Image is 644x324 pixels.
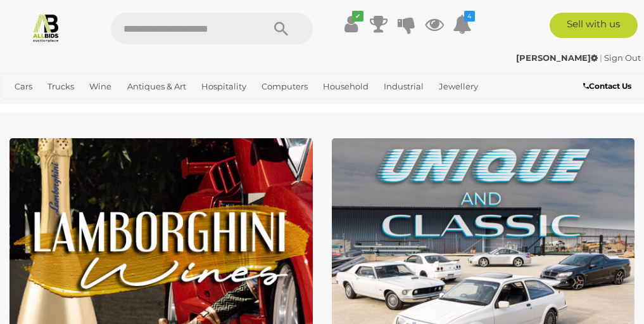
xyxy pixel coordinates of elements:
[42,76,79,97] a: Trucks
[600,53,602,63] span: |
[196,76,251,97] a: Hospitality
[583,79,635,93] a: Contact Us
[341,13,360,36] a: ✔
[352,11,363,22] i: ✔
[583,81,631,91] b: Contact Us
[318,76,374,97] a: Household
[9,76,37,97] a: Cars
[84,76,117,97] a: Wine
[256,76,313,97] a: Computers
[122,76,191,97] a: Antiques & Art
[249,13,313,44] button: Search
[49,97,85,118] a: Sports
[90,97,190,118] a: [GEOGRAPHIC_DATA]
[379,76,429,97] a: Industrial
[9,97,44,118] a: Office
[464,11,475,22] i: 4
[550,13,638,38] a: Sell with us
[516,53,600,63] a: [PERSON_NAME]
[453,13,472,36] a: 4
[516,53,598,63] strong: [PERSON_NAME]
[604,53,641,63] a: Sign Out
[434,76,483,97] a: Jewellery
[31,13,61,42] img: Allbids.com.au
